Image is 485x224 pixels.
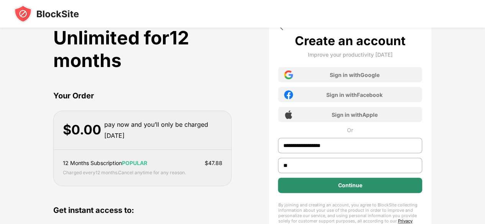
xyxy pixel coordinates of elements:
div: Continue [338,182,362,188]
div: Get Blocksite Unlimited for 12 months [53,4,232,72]
div: Get instant access to: [53,204,232,216]
div: Sign in with Google [330,72,380,78]
div: Or [347,127,353,133]
div: pay now and you’ll only be charged [DATE] [104,119,222,141]
div: 12 Months Subscription [63,159,147,167]
div: Create an account [295,33,406,48]
div: Charged every 12 months . Cancel anytime for any reason. [63,169,186,177]
div: Sign in with Facebook [326,92,383,98]
div: Sign in with Apple [332,111,378,118]
div: $ 0.00 [63,122,101,138]
div: $ 47.88 [204,159,222,167]
img: google-icon.png [284,70,293,79]
span: POPULAR [122,160,147,166]
img: apple-icon.png [284,110,293,119]
img: blocksite-icon-black.svg [14,5,79,23]
div: Improve your productivity [DATE] [308,51,393,58]
div: Your Order [53,90,232,101]
img: facebook-icon.png [284,90,293,99]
